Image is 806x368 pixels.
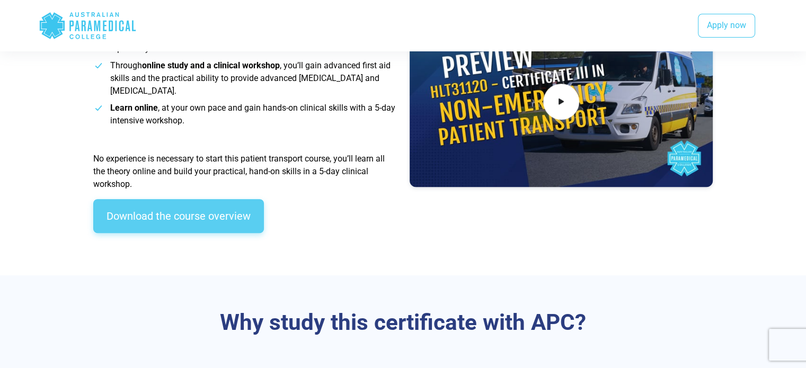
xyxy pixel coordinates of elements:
[110,103,158,113] strong: Learn online
[110,18,391,53] span: This course is specifically designed to help you gain employment as a when you graduate. It can a...
[93,309,713,336] h3: Why study this certificate with APC?
[142,60,280,70] strong: online study and a clinical workshop
[39,8,137,43] div: Australian Paramedical College
[698,14,755,38] a: Apply now
[93,154,385,189] span: No experience is necessary to start this patient transport course, you’ll learn all the theory on...
[110,103,395,125] span: , at your own pace and gain hands-on clinical skills with a 5-day intensive workshop.
[110,60,391,96] span: Through , you’ll gain advanced first aid skills and the practical ability to provide advanced [ME...
[93,199,264,233] a: Download the course overview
